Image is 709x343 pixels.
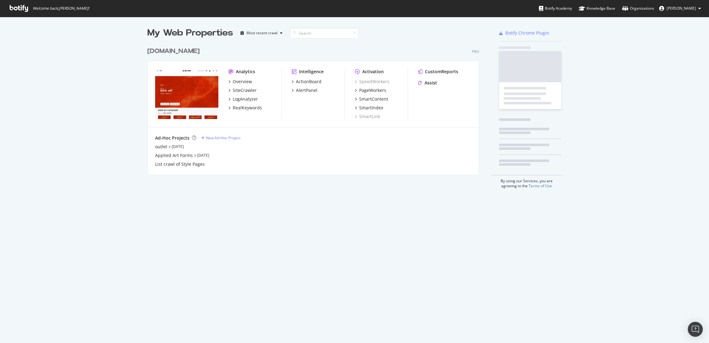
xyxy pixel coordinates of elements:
span: Welcome back, [PERSON_NAME] ! [33,6,89,11]
button: [PERSON_NAME] [654,3,706,13]
img: www.g-star.com [155,69,218,119]
a: outlet [155,144,167,150]
a: [DATE] [172,144,184,149]
div: Organizations [622,5,654,12]
a: Botify Chrome Plugin [499,30,549,36]
div: Botify Chrome Plugin [505,30,549,36]
span: Nadine Kraegeloh [667,6,696,11]
div: Overview [233,79,252,85]
div: Knowledge Base [579,5,615,12]
a: SmartLink [355,113,380,120]
div: grid [147,39,484,174]
a: CustomReports [418,69,458,75]
div: Botify Academy [539,5,572,12]
div: Ad-Hoc Projects [155,135,189,141]
a: LogAnalyzer [228,96,258,102]
div: My Web Properties [147,27,233,39]
button: Most recent crawl [238,28,285,38]
div: New Ad-Hoc Project [206,135,240,141]
a: AlertPanel [292,87,317,93]
a: SmartContent [355,96,388,102]
div: Assist [425,80,437,86]
a: Assist [418,80,437,86]
a: Terms of Use [529,183,552,188]
div: SmartIndex [359,105,383,111]
a: SpeedWorkers [355,79,389,85]
div: RealKeywords [233,105,262,111]
a: PageWorkers [355,87,386,93]
div: SmartContent [359,96,388,102]
input: Search [290,28,359,39]
a: Overview [228,79,252,85]
div: SiteCrawler [233,87,257,93]
div: LogAnalyzer [233,96,258,102]
a: ActionBoard [292,79,321,85]
div: Open Intercom Messenger [688,322,703,337]
div: By using our Services, you are agreeing to the [491,175,562,188]
div: AlertPanel [296,87,317,93]
div: Pro [472,49,479,54]
div: PageWorkers [359,87,386,93]
a: Applied Art Forms [155,152,193,159]
a: [DOMAIN_NAME] [147,47,202,56]
a: RealKeywords [228,105,262,111]
div: CustomReports [425,69,458,75]
a: [DATE] [197,153,209,158]
a: SmartIndex [355,105,383,111]
div: Most recent crawl [246,31,278,35]
a: New Ad-Hoc Project [201,135,240,141]
div: Intelligence [299,69,324,75]
div: [DOMAIN_NAME] [147,47,200,56]
div: ActionBoard [296,79,321,85]
div: Analytics [236,69,255,75]
a: SiteCrawler [228,87,257,93]
div: Activation [362,69,384,75]
a: List crawl of Style Pages [155,161,205,167]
